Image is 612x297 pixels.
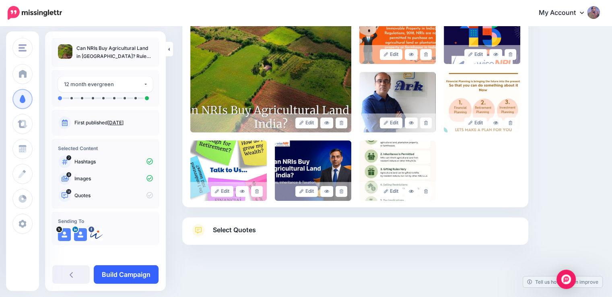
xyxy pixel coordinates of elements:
[74,175,153,182] p: Images
[74,119,153,126] p: First published
[213,225,256,235] span: Select Quotes
[190,224,520,245] a: Select Quotes
[90,228,103,241] img: 28279735_1326301254181884_5212480404597241319_n-bsa40005.png
[211,186,234,197] a: Edit
[275,140,351,201] img: f3af40625522ec752e7aa868b8f585b8_large.jpg
[58,76,153,92] button: 12 month evergreen
[295,118,318,128] a: Edit
[523,276,602,287] a: Tell us how we can improve
[66,172,71,177] span: 8
[74,192,153,199] p: Quotes
[380,186,403,197] a: Edit
[74,228,87,241] img: user_default_image.png
[556,270,576,289] div: Open Intercom Messenger
[66,155,71,160] span: 7
[444,4,520,64] img: e6f2359242a967d633ddd8e6b460b4a2_large.jpg
[76,44,153,60] p: Can NRIs Buy Agricultural Land in [GEOGRAPHIC_DATA]? Rules, Inheritance & Taxation
[464,118,487,128] a: Edit
[380,118,403,128] a: Edit
[190,4,351,132] img: 3df093f6fdc057857b24c050c94767af_large.jpg
[58,145,153,151] h4: Selected Content
[380,49,403,60] a: Edit
[444,72,520,132] img: 49ad5ad06db19e5e4d5c5433bd1dc53d_large.jpg
[19,44,27,52] img: menu.png
[58,228,71,241] img: user_default_image.png
[66,189,72,194] span: 14
[64,80,143,89] div: 12 month evergreen
[359,4,436,64] img: 29a7193628646c995371fb5572b22ddb_large.jpg
[58,218,153,224] h4: Sending To
[8,6,62,20] img: Missinglettr
[58,44,72,59] img: 3df093f6fdc057857b24c050c94767af_thumb.jpg
[359,140,436,201] img: c5c4881338e755bde2a68f78646c8865_large.jpg
[190,140,267,201] img: f6d4dfacffa9cf062df818356927cf98_large.jpg
[295,186,318,197] a: Edit
[107,120,124,126] a: [DATE]
[531,3,600,23] a: My Account
[74,158,153,165] p: Hashtags
[464,49,487,60] a: Edit
[359,72,436,132] img: 353e9e3e90ce68edb34be3991e5cc5c4_large.jpg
